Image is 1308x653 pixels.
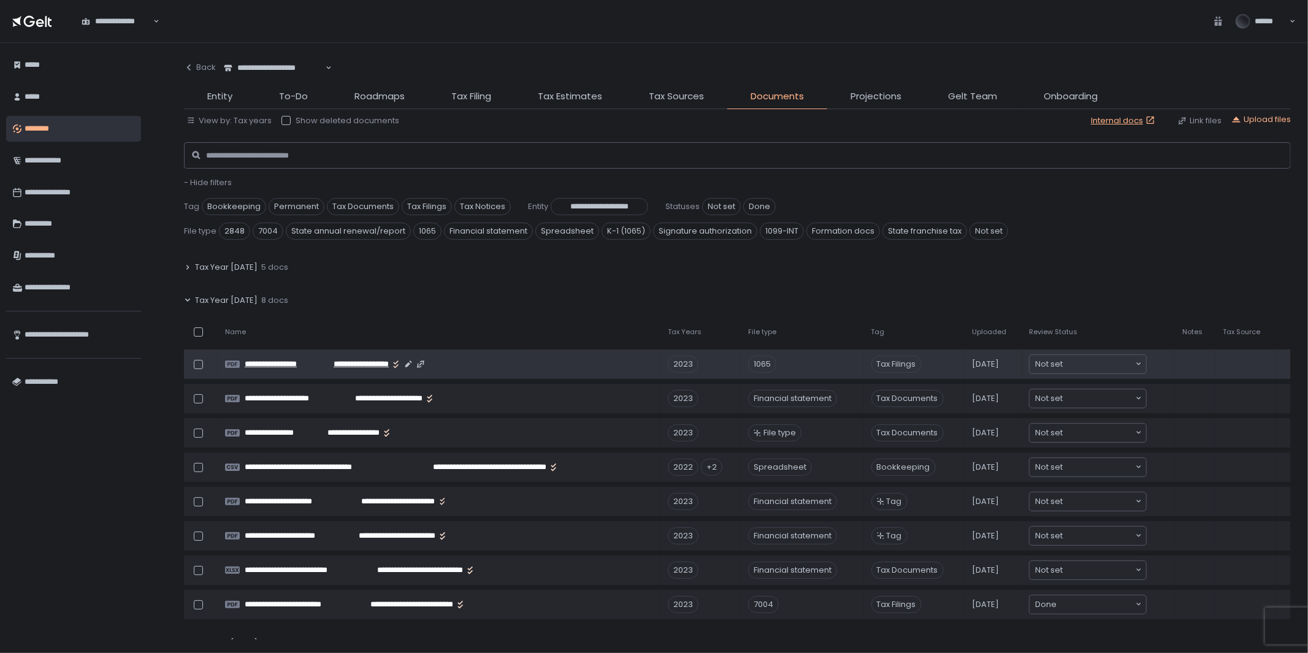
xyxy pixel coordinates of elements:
[261,262,288,273] span: 5 docs
[1063,427,1134,439] input: Search for option
[1231,114,1291,125] button: Upload files
[451,90,491,104] span: Tax Filing
[1063,495,1134,508] input: Search for option
[186,115,272,126] button: View by: Tax years
[748,562,837,579] div: Financial statement
[665,201,700,212] span: Statuses
[972,427,999,438] span: [DATE]
[261,295,288,306] span: 8 docs
[1177,115,1222,126] div: Link files
[286,223,411,240] span: State annual renewal/report
[748,596,779,613] div: 7004
[602,223,651,240] span: K-1 (1065)
[216,55,332,81] div: Search for option
[882,223,967,240] span: State franchise tax
[454,198,511,215] span: Tax Notices
[668,493,698,510] div: 2023
[887,530,902,541] span: Tag
[972,496,999,507] span: [DATE]
[871,562,944,579] span: Tax Documents
[184,177,232,188] button: - Hide filters
[748,390,837,407] div: Financial statement
[701,459,722,476] div: +2
[402,198,452,215] span: Tax Filings
[763,427,796,438] span: File type
[535,223,599,240] span: Spreadsheet
[871,424,944,441] span: Tax Documents
[668,424,698,441] div: 2023
[1182,327,1203,337] span: Notes
[748,459,812,476] div: Spreadsheet
[1063,358,1134,370] input: Search for option
[195,638,258,649] span: Tax Year [DATE]
[253,223,283,240] span: 7004
[1030,595,1146,614] div: Search for option
[202,198,266,215] span: Bookkeeping
[538,90,602,104] span: Tax Estimates
[1030,424,1146,442] div: Search for option
[1035,358,1063,370] span: Not set
[748,356,776,373] div: 1065
[1035,598,1057,611] span: Done
[668,459,698,476] div: 2022
[871,390,944,407] span: Tax Documents
[871,327,885,337] span: Tag
[1030,492,1146,511] div: Search for option
[1030,527,1146,545] div: Search for option
[972,530,999,541] span: [DATE]
[354,90,405,104] span: Roadmaps
[871,596,922,613] span: Tax Filings
[1063,530,1134,542] input: Search for option
[1035,495,1063,508] span: Not set
[1063,564,1134,576] input: Search for option
[748,327,776,337] span: File type
[668,527,698,544] div: 2023
[871,356,922,373] span: Tax Filings
[1030,561,1146,579] div: Search for option
[972,462,999,473] span: [DATE]
[528,201,548,212] span: Entity
[970,223,1008,240] span: Not set
[1035,530,1063,542] span: Not set
[668,390,698,407] div: 2023
[444,223,533,240] span: Financial statement
[748,493,837,510] div: Financial statement
[1223,327,1260,337] span: Tax Source
[1063,461,1134,473] input: Search for option
[269,198,324,215] span: Permanent
[261,638,291,649] span: 15 docs
[972,393,999,404] span: [DATE]
[74,8,159,34] div: Search for option
[225,327,246,337] span: Name
[207,90,232,104] span: Entity
[649,90,704,104] span: Tax Sources
[1063,392,1134,405] input: Search for option
[972,359,999,370] span: [DATE]
[948,90,997,104] span: Gelt Team
[760,223,804,240] span: 1099-INT
[1029,327,1077,337] span: Review Status
[806,223,880,240] span: Formation docs
[195,262,258,273] span: Tax Year [DATE]
[972,599,999,610] span: [DATE]
[1035,392,1063,405] span: Not set
[184,55,216,80] button: Back
[668,356,698,373] div: 2023
[1030,355,1146,373] div: Search for option
[1091,115,1158,126] a: Internal docs
[871,459,936,476] span: Bookkeeping
[195,295,258,306] span: Tax Year [DATE]
[668,562,698,579] div: 2023
[279,90,308,104] span: To-Do
[413,223,442,240] span: 1065
[668,596,698,613] div: 2023
[1035,564,1063,576] span: Not set
[1057,598,1134,611] input: Search for option
[972,327,1006,337] span: Uploaded
[1044,90,1098,104] span: Onboarding
[1030,389,1146,408] div: Search for option
[1035,427,1063,439] span: Not set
